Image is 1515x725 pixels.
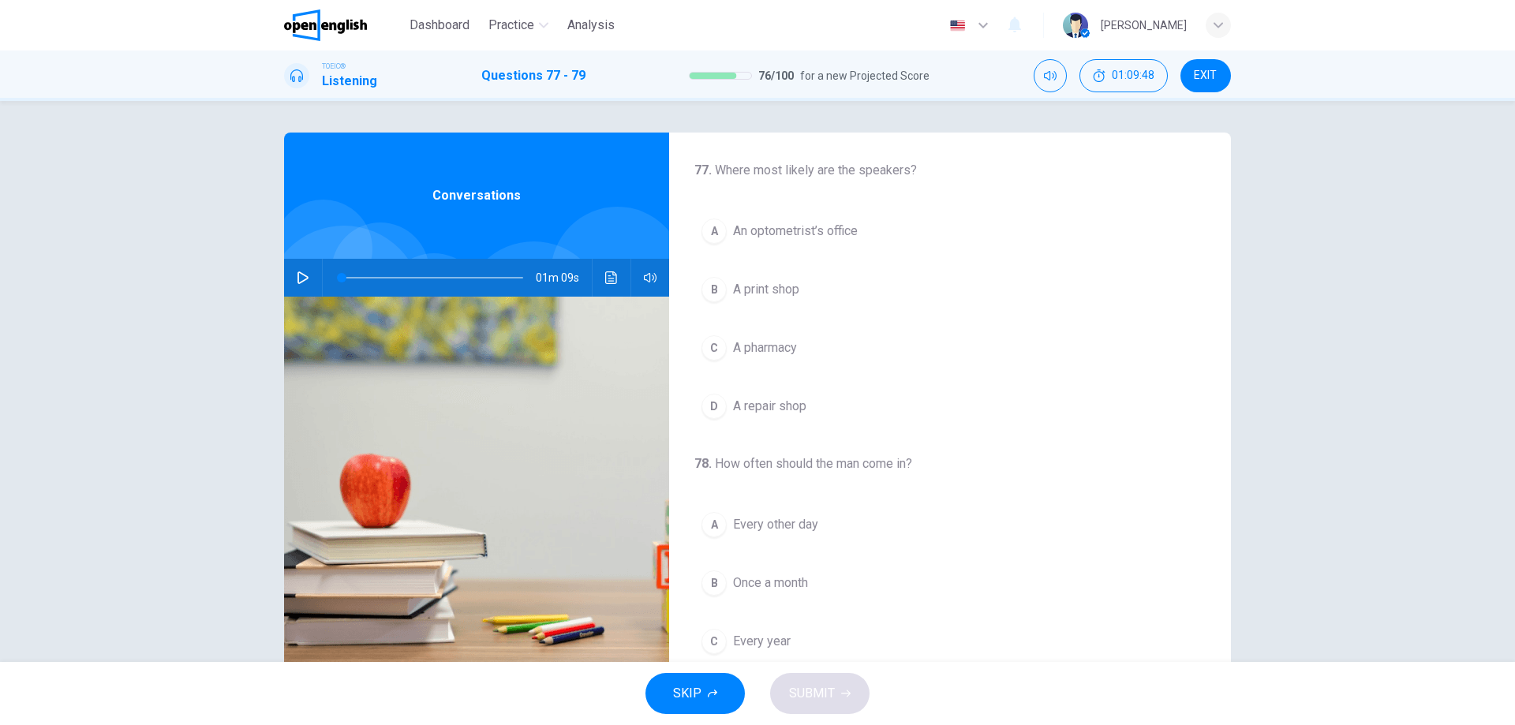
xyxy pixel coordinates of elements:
[432,186,521,205] span: Conversations
[322,72,377,91] h1: Listening
[701,629,727,654] div: C
[322,61,346,72] span: TOEIC®
[733,338,797,357] span: A pharmacy
[1079,59,1168,92] div: Hide
[694,161,1206,180] h4: Where most likely are the speakers?
[403,11,476,39] button: Dashboard
[1194,69,1217,82] span: EXIT
[733,632,791,651] span: Every year
[701,570,727,596] div: B
[694,563,1206,603] button: BOnce a month
[701,335,727,361] div: C
[673,682,701,704] span: SKIP
[948,20,967,32] img: en
[567,16,615,35] span: Analysis
[694,270,1206,309] button: BA print shop
[701,277,727,302] div: B
[1112,69,1154,82] span: 01:09:48
[733,222,858,241] span: An optometrist’s office
[800,66,930,85] span: for a new Projected Score
[694,328,1206,368] button: CA pharmacy
[284,9,367,41] img: OpenEnglish logo
[733,574,808,592] span: Once a month
[1079,59,1168,92] button: 01:09:48
[482,11,555,39] button: Practice
[284,9,403,41] a: OpenEnglish logo
[1034,59,1067,92] div: Mute
[536,259,592,297] span: 01m 09s
[599,259,624,297] button: Click to see the audio transcription
[694,456,715,471] h4: 78 .
[694,163,715,178] h4: 77 .
[481,66,585,85] h1: Questions 77 - 79
[1101,16,1187,35] div: [PERSON_NAME]
[701,512,727,537] div: A
[733,515,818,534] span: Every other day
[694,454,1206,473] h4: How often should the man come in?
[758,66,794,85] span: 76 / 100
[694,387,1206,426] button: DA repair shop
[694,622,1206,661] button: CEvery year
[694,505,1206,544] button: AEvery other day
[694,211,1206,251] button: AAn optometrist’s office
[410,16,469,35] span: Dashboard
[733,397,806,416] span: A repair shop
[488,16,534,35] span: Practice
[701,394,727,419] div: D
[561,11,621,39] button: Analysis
[1063,13,1088,38] img: Profile picture
[733,280,799,299] span: A print shop
[284,297,669,681] img: Conversations
[1180,59,1231,92] button: EXIT
[701,219,727,244] div: A
[645,673,745,714] button: SKIP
